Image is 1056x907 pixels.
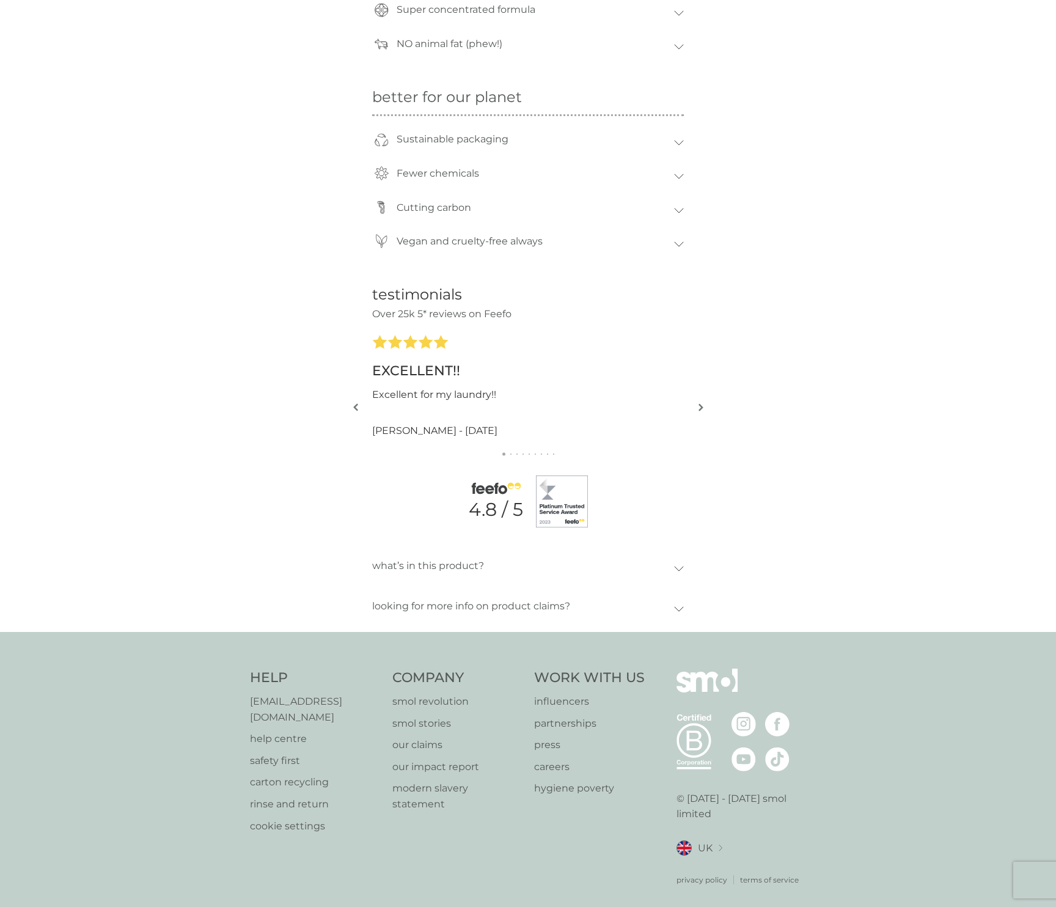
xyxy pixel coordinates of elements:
[676,791,807,822] p: © [DATE] - [DATE] smol limited
[372,552,484,580] p: what’s in this product?
[732,712,756,736] img: visit the smol Instagram page
[676,874,727,886] a: privacy policy
[392,780,522,812] a: modern slavery statement
[392,669,522,688] h4: Company
[375,37,388,51] img: cow-icon-square.svg
[250,753,380,769] a: safety first
[765,747,790,771] img: visit the smol Tiktok page
[372,306,684,322] p: Over 25k 5* reviews on Feefo
[250,796,380,812] a: rinse and return
[534,737,645,753] a: press
[250,669,380,688] h4: Help
[534,780,645,796] a: hygiene poverty
[374,166,389,180] img: chemicals-icon.svg
[676,840,692,856] img: UK flag
[392,737,522,753] a: our claims
[372,362,460,381] h3: EXCELLENT!!
[391,194,477,222] p: Cutting carbon
[391,227,549,255] p: Vegan and cruelty-free always
[250,731,380,747] a: help centre
[469,499,523,521] p: 4.8 / 5
[534,669,645,688] h4: Work With Us
[372,286,684,304] h2: testimonials
[391,160,485,188] p: Fewer chemicals
[698,840,713,856] span: UK
[392,694,522,710] a: smol revolution
[375,234,389,248] img: vegan-icon.svg
[250,818,380,834] a: cookie settings
[740,874,799,886] a: terms of service
[469,482,524,494] img: feefo logo
[250,774,380,790] a: carton recycling
[391,125,515,153] p: Sustainable packaging
[534,759,645,775] a: careers
[536,476,588,527] img: feefo badge
[392,759,522,775] a: our impact report
[765,712,790,736] img: visit the smol Facebook page
[375,3,389,17] img: concentrated-icon.svg
[372,592,570,620] p: looking for more info on product claims?
[250,694,380,725] a: [EMAIL_ADDRESS][DOMAIN_NAME]
[353,403,358,412] img: left-arrow.svg
[374,133,389,147] img: recycle-icon.svg
[372,89,684,106] h2: better for our planet
[372,387,496,403] p: Excellent for my laundry!!
[676,669,738,710] img: smol
[698,403,703,412] img: right-arrow.svg
[534,716,645,732] a: partnerships
[392,716,522,732] a: smol stories
[391,30,508,58] p: NO animal fat (phew!)
[375,200,388,215] img: CO2-icon.svg
[534,694,645,710] a: influencers
[719,845,722,851] img: select a new location
[372,423,497,439] p: [PERSON_NAME] - [DATE]
[732,747,756,771] img: visit the smol Youtube page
